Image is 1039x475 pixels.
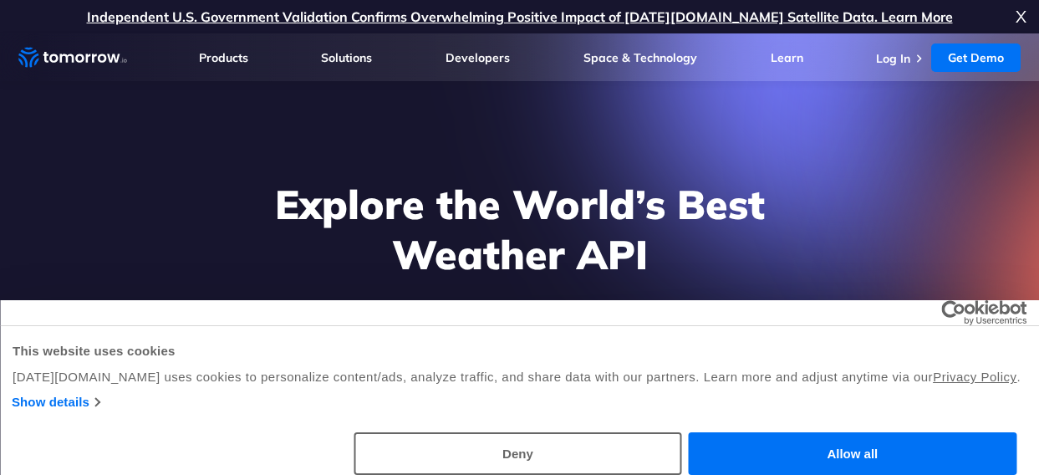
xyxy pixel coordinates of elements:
div: [DATE][DOMAIN_NAME] uses cookies to personalize content/ads, analyze traffic, and share data with... [13,367,1026,387]
a: Learn [771,50,803,65]
a: Solutions [321,50,372,65]
a: Usercentrics Cookiebot - opens in a new window [880,300,1026,325]
button: Deny [354,432,681,475]
p: Get reliable and precise weather data through our free API. Count on [DATE][DOMAIN_NAME] for quic... [197,299,843,393]
a: Home link [18,45,127,70]
a: Space & Technology [583,50,697,65]
a: Independent U.S. Government Validation Confirms Overwhelming Positive Impact of [DATE][DOMAIN_NAM... [87,8,953,25]
a: Get Demo [931,43,1021,72]
button: Allow all [689,432,1016,475]
a: Developers [446,50,510,65]
div: This website uses cookies [13,341,1026,361]
a: Log In [876,51,910,66]
a: Products [199,50,248,65]
a: Privacy Policy [933,370,1016,384]
a: Show details [12,392,99,412]
h1: Explore the World’s Best Weather API [197,179,843,279]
